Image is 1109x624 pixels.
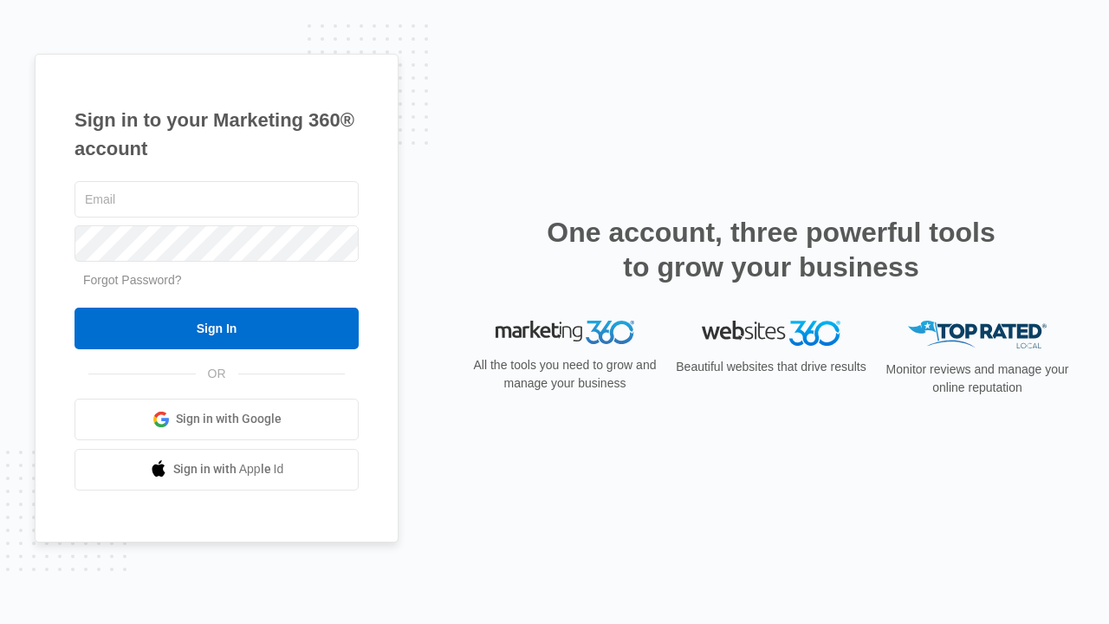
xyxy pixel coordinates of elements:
[75,399,359,440] a: Sign in with Google
[83,273,182,287] a: Forgot Password?
[196,365,238,383] span: OR
[674,358,868,376] p: Beautiful websites that drive results
[468,356,662,393] p: All the tools you need to grow and manage your business
[880,361,1074,397] p: Monitor reviews and manage your online reputation
[75,449,359,491] a: Sign in with Apple Id
[908,321,1047,349] img: Top Rated Local
[702,321,840,346] img: Websites 360
[75,106,359,163] h1: Sign in to your Marketing 360® account
[496,321,634,345] img: Marketing 360
[542,215,1001,284] h2: One account, three powerful tools to grow your business
[75,308,359,349] input: Sign In
[75,181,359,218] input: Email
[173,460,284,478] span: Sign in with Apple Id
[176,410,282,428] span: Sign in with Google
